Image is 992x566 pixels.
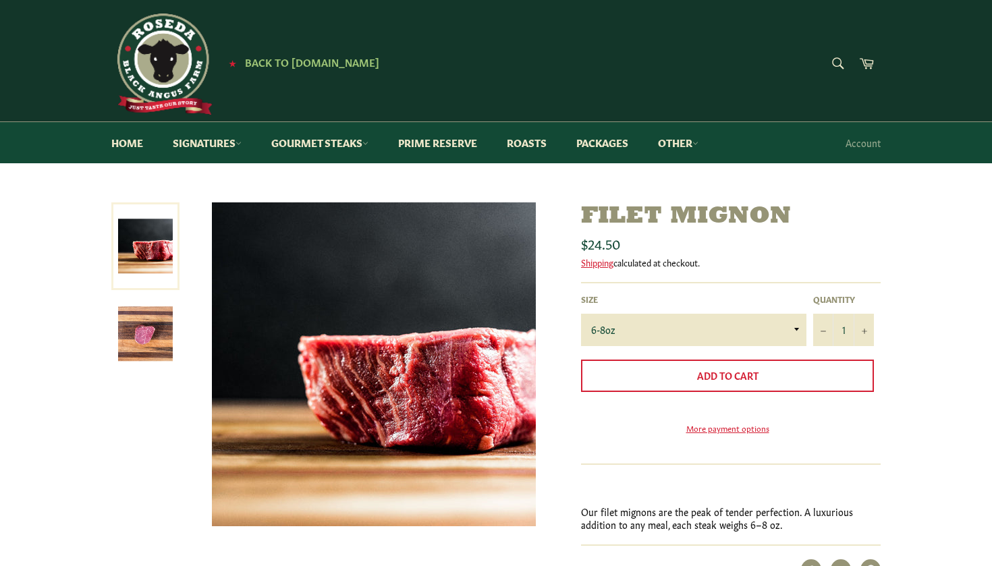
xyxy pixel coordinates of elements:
[581,256,613,268] a: Shipping
[563,122,642,163] a: Packages
[581,293,806,305] label: Size
[581,233,620,252] span: $24.50
[98,122,157,163] a: Home
[212,202,536,526] img: Filet Mignon
[581,422,874,434] a: More payment options
[581,256,881,268] div: calculated at checkout.
[813,293,874,305] label: Quantity
[493,122,560,163] a: Roasts
[644,122,712,163] a: Other
[839,123,887,163] a: Account
[229,57,236,68] span: ★
[813,314,833,346] button: Reduce item quantity by one
[111,13,213,115] img: Roseda Beef
[385,122,491,163] a: Prime Reserve
[697,368,759,382] span: Add to Cart
[581,360,874,392] button: Add to Cart
[581,505,881,532] p: Our filet mignons are the peak of tender perfection. A luxurious addition to any meal, each steak...
[222,57,379,68] a: ★ Back to [DOMAIN_NAME]
[159,122,255,163] a: Signatures
[581,202,881,231] h1: Filet Mignon
[118,306,173,361] img: Filet Mignon
[854,314,874,346] button: Increase item quantity by one
[258,122,382,163] a: Gourmet Steaks
[245,55,379,69] span: Back to [DOMAIN_NAME]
